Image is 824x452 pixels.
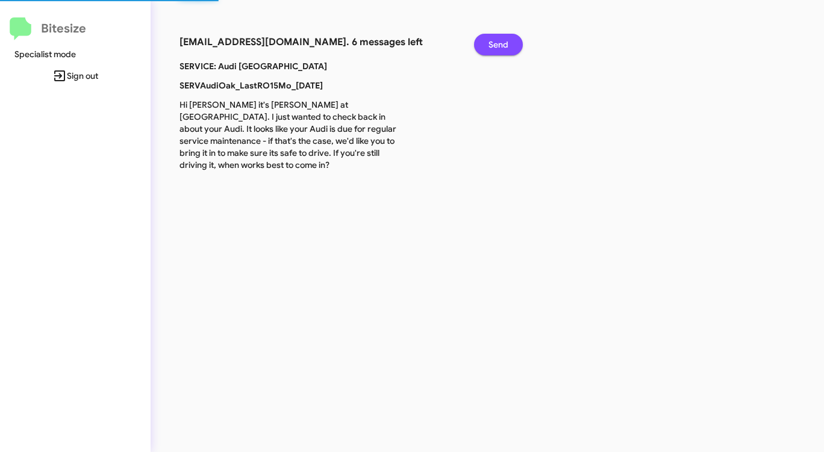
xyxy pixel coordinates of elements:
b: SERVAudiOak_LastRO15Mo_[DATE] [179,80,323,91]
p: Hi [PERSON_NAME] it's [PERSON_NAME] at [GEOGRAPHIC_DATA]. I just wanted to check back in about yo... [170,99,406,171]
button: Send [474,34,523,55]
span: Sign out [10,65,141,87]
h3: [EMAIL_ADDRESS][DOMAIN_NAME]. 6 messages left [179,34,456,51]
span: Send [488,34,508,55]
b: SERVICE: Audi [GEOGRAPHIC_DATA] [179,61,327,72]
a: Bitesize [10,17,86,40]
